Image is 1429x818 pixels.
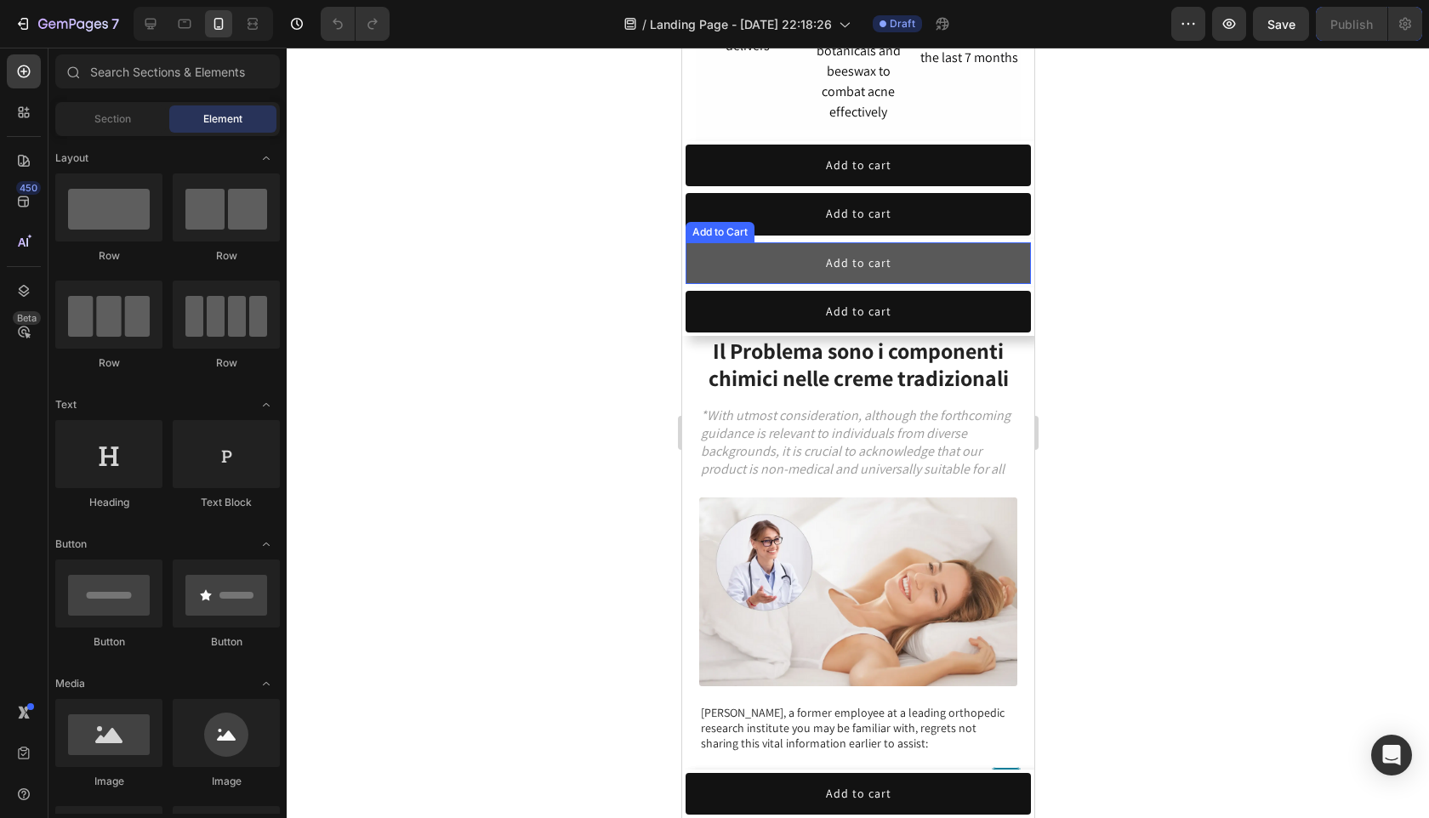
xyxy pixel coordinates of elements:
div: Row [173,355,280,371]
span: Draft [890,16,915,31]
div: Add to cart [144,205,209,226]
span: Media [55,676,85,691]
button: Add to cart [3,145,349,187]
button: Add to cart [3,97,349,139]
div: Button [55,634,162,650]
button: Add to cart [3,725,349,767]
button: Save [1253,7,1309,41]
div: Text Block [173,495,280,510]
div: Add to Cart [7,177,69,192]
button: 7 [7,7,127,41]
div: Row [55,355,162,371]
span: Il Problema sono i componenti chimici nelle creme tradizionali [26,288,327,344]
p: [PERSON_NAME], a former employee at a leading orthopedic research institute you may be familiar w... [19,657,333,704]
span: Toggle open [253,145,280,172]
span: Element [203,111,242,127]
div: Add to cart [144,156,209,177]
span: Toggle open [253,391,280,418]
span: Button [55,537,87,552]
div: Heading [55,495,162,510]
div: Button [173,634,280,650]
input: Search Sections & Elements [55,54,280,88]
div: Add to cart [144,736,209,757]
span: Section [94,111,131,127]
span: Text [55,397,77,412]
span: Toggle open [253,531,280,558]
button: Publish [1316,7,1387,41]
div: Row [55,248,162,264]
div: Image [55,774,162,789]
div: Add to cart [144,107,209,128]
div: Beta [13,311,41,325]
span: Landing Page - [DATE] 22:18:26 [650,15,832,33]
span: / [642,15,646,33]
div: 450 [16,181,41,195]
p: *With utmost consideration, although the forthcoming guidance is relevant to individuals from div... [19,360,333,430]
div: Image [173,774,280,789]
p: 7 [111,14,119,34]
div: Row [173,248,280,264]
div: Undo/Redo [321,7,390,41]
button: Add to cart [3,243,349,285]
iframe: Design area [682,48,1034,818]
span: Save [1267,17,1295,31]
span: Toggle open [253,670,280,697]
div: Publish [1330,15,1373,33]
div: Open Intercom Messenger [1371,735,1412,775]
img: gempages_574409042114381029-c4d26bba-fcb1-470b-b308-b497e04823bb.webp [17,450,335,639]
div: Add to cart [144,253,209,275]
button: Add to cart [3,195,349,236]
span: Layout [55,151,88,166]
